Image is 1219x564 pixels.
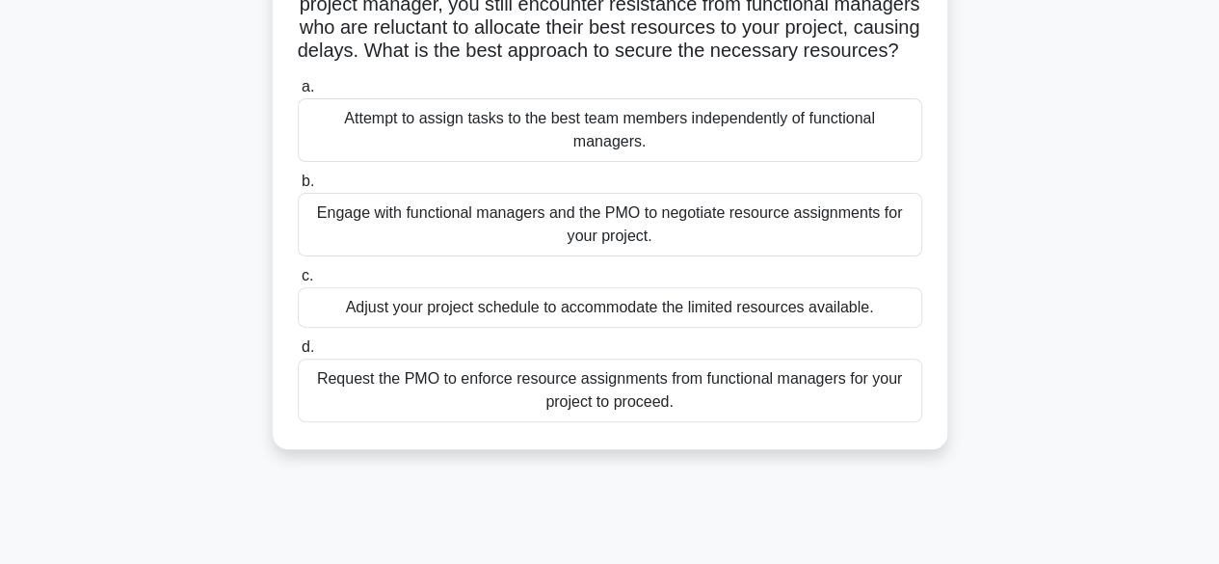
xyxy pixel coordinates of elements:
div: Engage with functional managers and the PMO to negotiate resource assignments for your project. [298,193,922,256]
span: c. [302,267,313,283]
div: Adjust your project schedule to accommodate the limited resources available. [298,287,922,328]
span: a. [302,78,314,94]
div: Request the PMO to enforce resource assignments from functional managers for your project to proc... [298,359,922,422]
div: Attempt to assign tasks to the best team members independently of functional managers. [298,98,922,162]
span: d. [302,338,314,355]
span: b. [302,173,314,189]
